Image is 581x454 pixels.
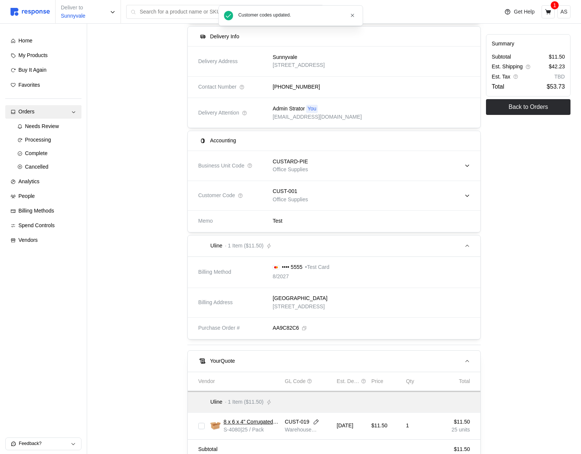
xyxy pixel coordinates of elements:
[308,105,317,113] p: You
[238,12,347,19] div: Customer codes updated.
[5,49,81,62] a: My Products
[273,294,327,303] p: [GEOGRAPHIC_DATA]
[198,109,239,117] span: Delivery Attention
[509,103,548,112] p: Back to Orders
[273,158,308,166] p: CUSTARD-PIE
[198,217,213,225] span: Memo
[273,303,327,311] p: [STREET_ADDRESS]
[5,175,81,189] a: Analytics
[188,351,481,372] button: YourQuote
[337,422,366,430] p: [DATE]
[210,421,221,431] img: S-4080
[198,299,233,307] span: Billing Address
[198,268,231,276] span: Billing Method
[273,196,308,204] p: Office Supplies
[560,8,567,16] p: AS
[25,137,51,143] span: Processing
[12,160,82,174] a: Cancelled
[225,398,264,406] p: · 1 Item ($11.50)
[492,63,523,71] p: Est. Shipping
[492,53,511,62] p: Subtotal
[549,63,565,71] p: $42.23
[547,82,565,92] p: $53.73
[273,83,320,91] p: [PHONE_NUMBER]
[486,100,570,115] button: Back to Orders
[18,222,55,228] span: Spend Controls
[557,5,570,18] button: AS
[198,324,240,332] span: Purchase Order #
[225,242,264,250] p: · 1 Item ($11.50)
[273,53,297,62] p: Sunnyvale
[273,265,279,270] img: svg%3e
[285,377,306,386] p: GL Code
[198,377,215,386] p: Vendor
[492,40,565,48] h5: Summary
[5,63,81,77] a: Buy It Again
[285,418,309,426] p: CUST-019
[273,61,324,69] p: [STREET_ADDRESS]
[210,357,235,365] h5: Your Quote
[18,237,38,243] span: Vendors
[18,52,48,58] span: My Products
[210,398,222,406] p: Uline
[273,217,282,225] p: Test
[5,105,81,119] a: Orders
[454,445,470,454] p: $11.50
[273,105,305,113] p: Admin Strator
[441,418,470,426] p: $11.50
[5,234,81,247] a: Vendors
[61,12,85,20] p: Sunnyvale
[5,204,81,218] a: Billing Methods
[406,422,435,430] p: 1
[12,133,82,147] a: Processing
[6,438,81,450] button: Feedback?
[5,34,81,48] a: Home
[337,377,360,386] p: Est. Delivery
[282,263,303,271] p: •••• 5555
[188,235,481,256] button: Uline· 1 Item ($11.50)
[285,426,331,434] p: Warehouse Supplies
[11,8,50,16] img: svg%3e
[18,208,54,214] span: Billing Methods
[5,219,81,232] a: Spend Controls
[210,137,236,145] h5: Accounting
[273,113,362,121] p: [EMAIL_ADDRESS][DOMAIN_NAME]
[492,73,510,81] p: Est. Tax
[223,427,240,433] span: S-4080
[371,422,401,430] p: $11.50
[223,418,279,426] a: 8 x 6 x 4" Corrugated Boxes
[18,82,40,88] span: Favorites
[210,33,239,41] h5: Delivery Info
[140,5,306,19] input: Search for a product name or SKU
[18,67,47,73] span: Buy It Again
[441,426,470,434] p: 25 units
[459,377,470,386] p: Total
[25,164,48,170] span: Cancelled
[12,147,82,160] a: Complete
[18,178,39,184] span: Analytics
[188,257,481,339] div: Uline· 1 Item ($11.50)
[273,324,299,332] p: AA9C82C6
[210,242,222,250] p: Uline
[18,38,32,44] span: Home
[5,78,81,92] a: Favorites
[198,162,244,170] span: Business Unit Code
[240,427,264,433] span: | 25 / Pack
[553,1,556,9] p: 1
[406,377,414,386] p: Qty
[273,187,297,196] p: CUST-001
[305,263,329,271] p: • Test Card
[549,53,565,62] p: $11.50
[273,273,289,281] p: 8/2027
[61,4,85,12] p: Deliver to
[198,445,217,454] p: Subtotal
[273,166,308,174] p: Office Supplies
[5,190,81,203] a: People
[198,83,237,91] span: Contact Number
[25,150,48,156] span: Complete
[514,8,534,16] p: Get Help
[371,377,383,386] p: Price
[500,5,539,19] button: Get Help
[554,73,565,81] p: TBD
[25,123,59,129] span: Needs Review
